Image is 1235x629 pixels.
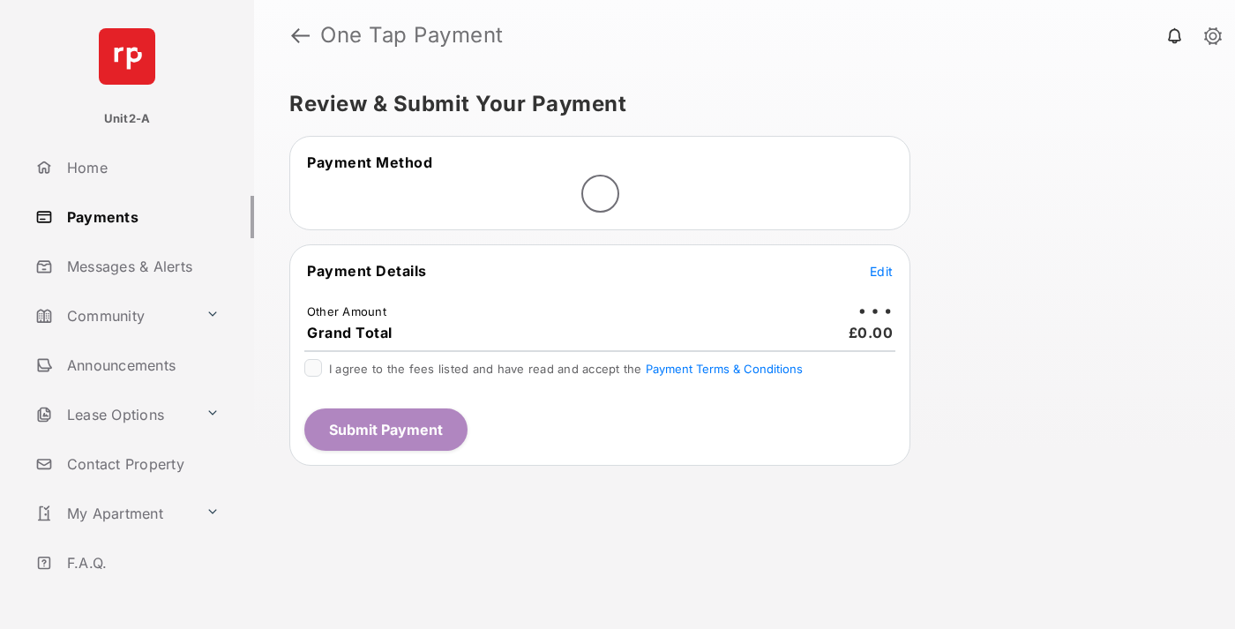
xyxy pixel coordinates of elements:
[307,154,432,171] span: Payment Method
[304,408,468,451] button: Submit Payment
[104,110,151,128] p: Unit2-A
[28,492,198,535] a: My Apartment
[289,94,1186,115] h5: Review & Submit Your Payment
[28,146,254,189] a: Home
[28,245,254,288] a: Messages & Alerts
[28,295,198,337] a: Community
[28,344,254,386] a: Announcements
[99,28,155,85] img: svg+xml;base64,PHN2ZyB4bWxucz0iaHR0cDovL3d3dy53My5vcmcvMjAwMC9zdmciIHdpZHRoPSI2NCIgaGVpZ2h0PSI2NC...
[306,303,387,319] td: Other Amount
[646,362,803,376] button: I agree to the fees listed and have read and accept the
[28,196,254,238] a: Payments
[28,443,254,485] a: Contact Property
[28,542,254,584] a: F.A.Q.
[28,393,198,436] a: Lease Options
[329,362,803,376] span: I agree to the fees listed and have read and accept the
[849,324,894,341] span: £0.00
[870,262,893,280] button: Edit
[307,324,393,341] span: Grand Total
[307,262,427,280] span: Payment Details
[320,25,504,46] strong: One Tap Payment
[870,264,893,279] span: Edit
